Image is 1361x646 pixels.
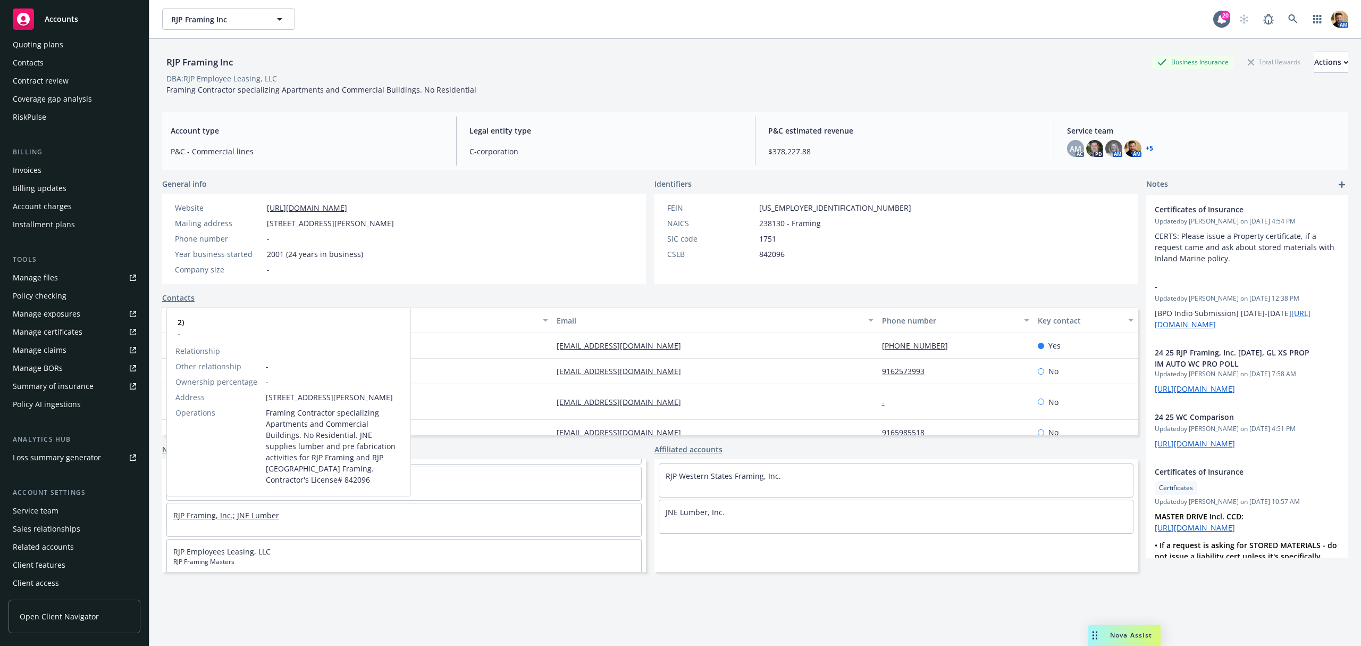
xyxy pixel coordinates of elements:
div: NAICS [667,218,755,229]
a: Sales relationships [9,520,140,537]
span: - [266,345,402,357]
div: RJP Framing Inc [162,55,237,69]
a: Affiliated accounts [654,444,722,455]
span: P&C - Commercial lines [171,146,443,157]
div: Year business started [175,249,263,260]
span: 1751 [759,233,776,244]
div: Manage claims [13,342,66,359]
img: photo [1105,140,1122,157]
span: - [266,376,402,387]
span: Certificates [1159,483,1193,493]
span: [US_EMPLOYER_IDENTIFICATION_NUMBER] [759,202,911,213]
span: Framing Contractor specializing Apartments and Commercial Buildings. No Residential. JNE supplies... [266,407,402,485]
div: 20 [1221,11,1230,20]
span: [STREET_ADDRESS][PERSON_NAME] [267,218,394,229]
span: General info [162,178,207,189]
span: C-corporation [469,146,742,157]
span: Notes [1146,178,1168,191]
div: Service team [13,502,58,519]
span: 24 25 RJP Framing, Inc. [DATE], GL XS PROP IM AUTO WC PRO POLL [1155,347,1312,369]
div: Analytics hub [9,434,140,445]
button: Phone number [878,308,1034,333]
a: 9162573993 [882,366,933,376]
span: - [267,264,270,275]
a: Switch app [1307,9,1328,30]
span: Updated by [PERSON_NAME] on [DATE] 4:51 PM [1155,424,1340,434]
span: Relationship [175,345,220,357]
span: Other relationship [175,361,241,372]
a: Related accounts [9,539,140,556]
button: Full name [162,308,357,333]
a: +5 [1146,145,1153,152]
span: - [267,233,270,244]
div: Actions [1314,52,1348,72]
span: Manage exposures [9,305,140,322]
a: Client access [9,575,140,592]
div: Manage BORs [13,360,63,377]
div: -Updatedby [PERSON_NAME] on [DATE] 12:38 PM[BPO Indio Submission] [DATE]-[DATE][URL][DOMAIN_NAME] [1146,272,1348,338]
div: Tools [9,254,140,265]
a: [EMAIL_ADDRESS][DOMAIN_NAME] [557,366,690,376]
span: 24 25 WC Comparison [1155,411,1312,423]
div: Account charges [13,198,72,215]
a: Installment plans [9,216,140,233]
span: $378,227.88 [768,146,1041,157]
div: Contract review [13,72,69,89]
a: Manage BORs [9,360,140,377]
img: photo [1086,140,1103,157]
a: add [1335,178,1348,191]
div: Loss summary generator [13,449,101,466]
div: Manage certificates [13,324,82,341]
span: Open Client Navigator [20,611,99,622]
span: Yes [1048,340,1061,351]
span: Nova Assist [1110,631,1152,640]
span: Certificates of Insurance [1155,204,1312,215]
div: Policy checking [13,287,66,304]
span: Legal entity type [469,125,742,136]
span: Account type [171,125,443,136]
a: RJP Framing, Inc.; JNE Lumber [173,510,279,520]
a: RiskPulse [9,109,140,126]
a: Policy AI ingestions [9,396,140,413]
a: Account charges [9,198,140,215]
span: Updated by [PERSON_NAME] on [DATE] 12:38 PM [1155,294,1340,303]
span: 238130 - Framing [759,218,821,229]
a: [EMAIL_ADDRESS][DOMAIN_NAME] [557,397,690,407]
span: - [266,361,402,372]
a: [EMAIL_ADDRESS][DOMAIN_NAME] [557,427,690,437]
div: Policy AI ingestions [13,396,81,413]
strong: 2) [178,317,184,327]
div: CSLB [667,249,755,260]
span: Operations [175,407,215,418]
a: 9165985518 [882,427,933,437]
a: [PHONE_NUMBER] [882,341,956,351]
span: 2001 (24 years in business) [267,249,363,260]
a: Report a Bug [1258,9,1279,30]
span: Identifiers [654,178,692,189]
span: P&C estimated revenue [768,125,1041,136]
div: 24 25 WC ComparisonUpdatedby [PERSON_NAME] on [DATE] 4:51 PM[URL][DOMAIN_NAME] [1146,403,1348,458]
strong: MASTER DRIVE Incl. CCD: [1155,511,1244,521]
div: Contacts [13,54,44,71]
a: - [882,397,893,407]
a: Client features [9,557,140,574]
span: RJP Framing Inc [171,14,263,25]
a: Billing updates [9,180,140,197]
a: [URL][DOMAIN_NAME] [1155,523,1235,533]
a: JNE Lumber, Inc. [666,507,725,517]
span: Framing Contractor specializing Apartments and Commercial Buildings. No Residential [166,85,476,95]
span: No [1048,396,1058,408]
img: photo [1124,140,1141,157]
div: Phone number [175,233,263,244]
a: Contacts [9,54,140,71]
a: [URL][DOMAIN_NAME] [1155,438,1235,449]
button: Email [552,308,878,333]
span: Updated by [PERSON_NAME] on [DATE] 7:58 AM [1155,369,1340,379]
span: [STREET_ADDRESS][PERSON_NAME] [266,392,402,403]
a: [EMAIL_ADDRESS][DOMAIN_NAME] [557,341,690,351]
button: Actions [1314,52,1348,73]
div: Title [362,315,536,326]
a: Coverage gap analysis [9,90,140,107]
div: Website [175,202,263,213]
button: RJP Framing Inc [162,9,295,30]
